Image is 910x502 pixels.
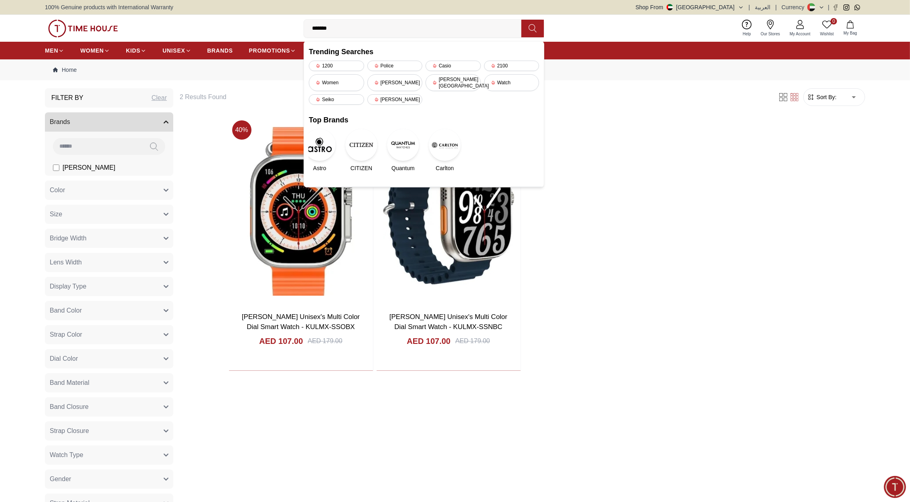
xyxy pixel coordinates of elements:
[815,18,839,39] a: 0Wishlist
[667,4,673,10] img: United Arab Emirates
[45,205,173,224] button: Size
[51,93,83,103] h3: Filter By
[249,43,296,58] a: PROMOTIONS
[162,43,191,58] a: UNISEX
[126,47,140,55] span: KIDS
[45,301,173,320] button: Band Color
[436,164,454,172] span: Carlton
[162,47,185,55] span: UNISEX
[45,112,173,132] button: Brands
[351,164,372,172] span: CITIZEN
[249,47,290,55] span: PROMOTIONS
[232,120,251,140] span: 40 %
[53,165,59,171] input: [PERSON_NAME]
[242,313,360,331] a: [PERSON_NAME] Unisex's Multi Color Dial Smart Watch - KULMX-SSOBX
[72,207,107,222] div: Services
[207,43,233,58] a: BRANDS
[755,3,770,11] span: العربية
[78,226,154,240] div: Nearest Store Locator
[6,6,22,22] em: Back
[45,349,173,368] button: Dial Color
[45,373,173,392] button: Band Material
[50,330,82,339] span: Strap Color
[309,61,364,71] div: 1200
[45,3,173,11] span: 100% Genuine products with International Warranty
[426,74,481,91] div: [PERSON_NAME][GEOGRAPHIC_DATA]
[24,209,63,219] span: New Enquiry
[50,378,89,388] span: Band Material
[367,94,423,105] div: [PERSON_NAME]
[45,229,173,248] button: Bridge Width
[854,4,860,10] a: Whatsapp
[387,129,419,161] img: Quantum
[738,18,756,39] a: Help
[83,228,149,238] span: Nearest Store Locator
[24,7,38,21] img: Profile picture of Zoe
[63,163,116,173] span: [PERSON_NAME]
[831,18,837,24] span: 0
[817,31,837,37] span: Wishlist
[786,31,814,37] span: My Account
[80,47,104,55] span: WOMEN
[884,476,906,498] div: Chat Widget
[152,93,167,103] div: Clear
[45,277,173,296] button: Display Type
[117,209,149,219] span: Exchanges
[207,47,233,55] span: BRANDS
[48,20,118,37] img: ...
[828,3,829,11] span: |
[229,117,373,305] img: Kenneth Scott Unisex's Multi Color Dial Smart Watch - KULMX-SSOBX
[45,445,173,465] button: Watch Type
[304,129,336,161] img: Astro
[782,3,808,11] div: Currency
[367,61,423,71] div: Police
[111,207,154,222] div: Exchanges
[840,30,860,36] span: My Bag
[11,244,78,258] div: Request a callback
[82,244,154,258] div: Track your Shipment
[126,43,146,58] a: KIDS
[484,74,539,91] div: Watch
[377,117,521,305] img: Kenneth Scott Unisex's Multi Color Dial Smart Watch - KULMX-SSNBC
[53,66,77,74] a: Home
[351,129,372,172] a: CITIZENCITIZEN
[259,335,303,347] h4: AED 107.00
[45,181,173,200] button: Color
[50,209,62,219] span: Size
[367,74,423,91] div: [PERSON_NAME]
[391,164,415,172] span: Quantum
[833,4,839,10] a: Facebook
[426,61,481,71] div: Casio
[45,469,173,489] button: Gender
[843,4,849,10] a: Instagram
[50,474,71,484] span: Gender
[50,258,82,267] span: Lens Width
[429,129,461,161] img: Carlton
[839,19,862,38] button: My Bag
[50,450,83,460] span: Watch Type
[45,253,173,272] button: Lens Width
[45,421,173,441] button: Strap Closure
[309,74,364,91] div: Women
[756,18,785,39] a: Our Stores
[50,402,89,412] span: Band Closure
[758,31,783,37] span: Our Stores
[484,61,539,71] div: 2100
[16,246,73,256] span: Request a callback
[50,185,65,195] span: Color
[50,354,78,364] span: Dial Color
[389,313,507,331] a: [PERSON_NAME] Unisex's Multi Color Dial Smart Watch - KULMX-SSNBC
[407,335,450,347] h4: AED 107.00
[45,397,173,417] button: Band Closure
[77,209,102,219] span: Services
[45,43,64,58] a: MEN
[309,46,539,57] h2: Trending Searches
[14,169,123,196] span: Hello! I'm your Time House Watches Support Assistant. How can I assist you [DATE]?
[434,129,456,172] a: CarltonCarlton
[455,336,490,346] div: AED 179.00
[50,234,87,243] span: Bridge Width
[392,129,414,172] a: QuantumQuantum
[45,59,865,80] nav: Breadcrumb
